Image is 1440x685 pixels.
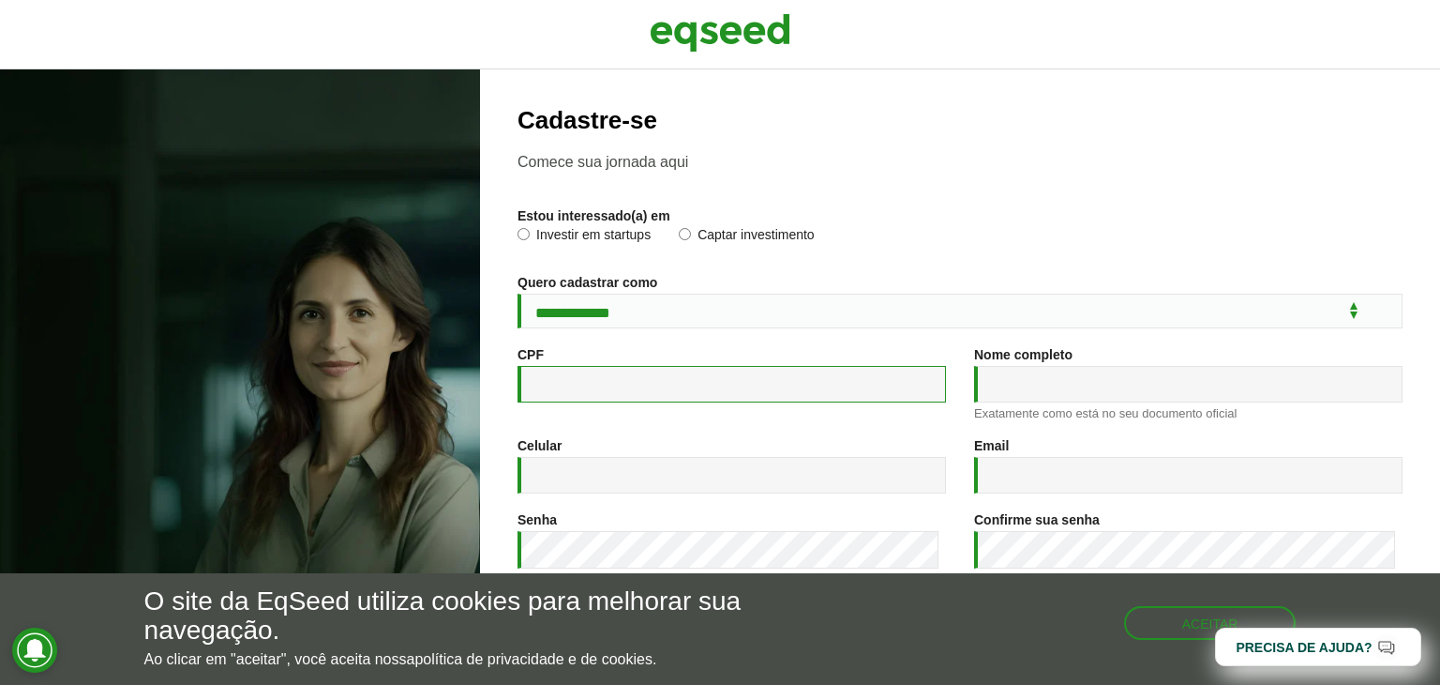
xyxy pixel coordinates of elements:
div: Exatamente como está no seu documento oficial [974,407,1402,419]
label: Quero cadastrar como [517,276,657,289]
p: Ao clicar em "aceitar", você aceita nossa . [144,650,835,668]
label: Captar investimento [679,228,815,247]
img: EqSeed Logo [650,9,790,56]
a: política de privacidade e de cookies [414,652,652,667]
label: Email [974,439,1009,452]
label: CPF [517,348,544,361]
label: Estou interessado(a) em [517,209,670,222]
label: Confirme sua senha [974,513,1100,526]
input: Investir em startups [517,228,530,240]
label: Investir em startups [517,228,651,247]
p: Comece sua jornada aqui [517,153,1402,171]
button: Aceitar [1124,606,1297,640]
label: Celular [517,439,562,452]
label: Senha [517,513,557,526]
h2: Cadastre-se [517,107,1402,134]
input: Captar investimento [679,228,691,240]
h5: O site da EqSeed utiliza cookies para melhorar sua navegação. [144,587,835,646]
label: Nome completo [974,348,1072,361]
